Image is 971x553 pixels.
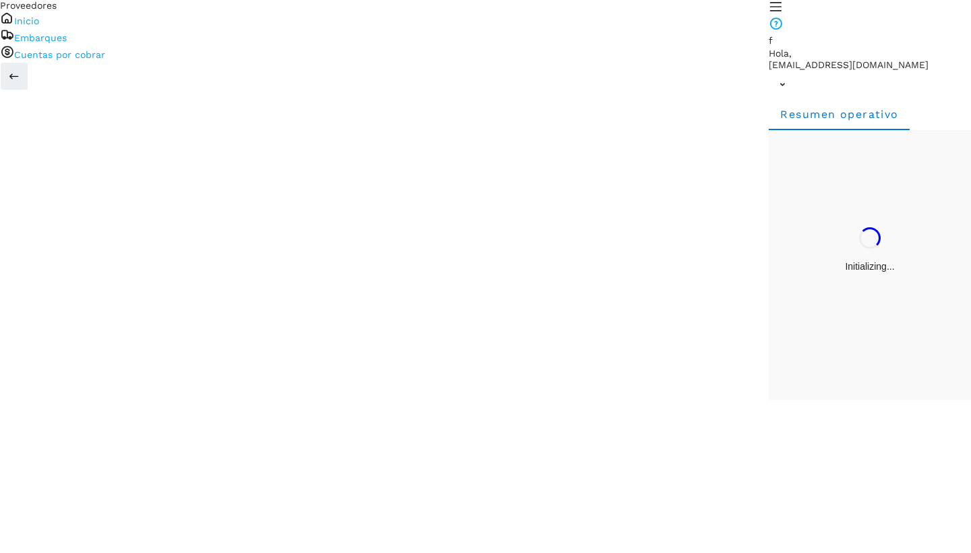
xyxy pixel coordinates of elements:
[14,32,67,43] a: Embarques
[769,35,773,46] span: f
[769,48,971,59] p: Hola,
[14,49,105,60] a: Cuentas por cobrar
[769,59,971,71] p: factura@grupotevian.com
[14,16,39,26] a: Inicio
[779,108,899,121] span: Resumen operativo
